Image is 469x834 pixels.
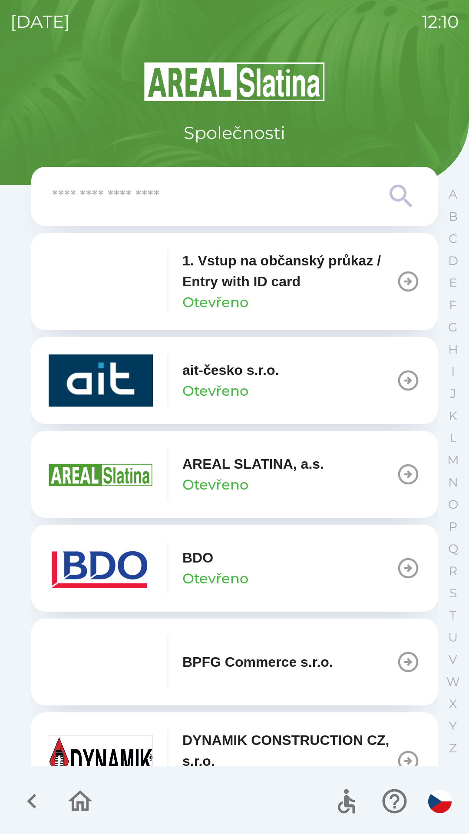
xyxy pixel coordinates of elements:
[182,381,248,401] p: Otevřeno
[442,228,464,250] button: C
[49,448,153,500] img: aad3f322-fb90-43a2-be23-5ead3ef36ce5.png
[422,9,459,35] p: 12:10
[31,233,438,330] button: 1. Vstup na občanský průkaz / Entry with ID cardOtevřeno
[448,342,458,357] p: H
[31,431,438,518] button: AREAL SLATINA, a.s.Otevřeno
[31,337,438,424] button: ait-česko s.r.o.Otevřeno
[442,582,464,604] button: S
[442,538,464,560] button: Q
[442,250,464,272] button: D
[442,493,464,516] button: O
[184,120,285,146] p: Společnosti
[442,338,464,361] button: H
[442,671,464,693] button: W
[448,630,458,645] p: U
[449,652,457,667] p: V
[49,354,153,407] img: 40b5cfbb-27b1-4737-80dc-99d800fbabba.png
[449,430,456,446] p: L
[442,294,464,316] button: F
[31,61,438,103] img: Logo
[448,541,458,556] p: Q
[31,712,438,810] button: DYNAMIK CONSTRUCTION CZ, s.r.o.Otevřeno
[448,497,458,512] p: O
[182,250,396,292] p: 1. Vstup na občanský průkaz / Entry with ID card
[442,361,464,383] button: I
[449,741,457,756] p: Z
[442,649,464,671] button: V
[448,320,458,335] p: G
[449,696,457,712] p: X
[182,453,324,474] p: AREAL SLATINA, a.s.
[449,187,457,202] p: A
[449,718,457,734] p: Y
[182,568,248,589] p: Otevřeno
[49,542,153,594] img: ae7449ef-04f1-48ed-85b5-e61960c78b50.png
[49,735,153,787] img: 9aa1c191-0426-4a03-845b-4981a011e109.jpeg
[442,516,464,538] button: P
[450,386,456,401] p: J
[442,272,464,294] button: E
[49,636,153,688] img: f3b1b367-54a7-43c8-9d7e-84e812667233.png
[449,563,457,579] p: R
[442,449,464,471] button: M
[442,383,464,405] button: J
[448,253,458,268] p: D
[442,183,464,205] button: A
[31,619,438,705] button: BPFG Commerce s.r.o.
[442,427,464,449] button: L
[442,471,464,493] button: N
[442,626,464,649] button: U
[182,360,279,381] p: ait-česko s.r.o.
[182,730,396,771] p: DYNAMIK CONSTRUCTION CZ, s.r.o.
[449,231,457,246] p: C
[448,475,458,490] p: N
[449,608,456,623] p: T
[451,364,455,379] p: I
[449,519,457,534] p: P
[182,652,333,672] p: BPFG Commerce s.r.o.
[442,693,464,715] button: X
[182,547,213,568] p: BDO
[449,586,457,601] p: S
[442,737,464,759] button: Z
[442,405,464,427] button: K
[449,298,457,313] p: F
[10,9,70,35] p: [DATE]
[442,205,464,228] button: B
[49,255,153,308] img: 93ea42ec-2d1b-4d6e-8f8a-bdbb4610bcc3.png
[182,474,248,495] p: Otevřeno
[449,275,457,291] p: E
[442,715,464,737] button: Y
[447,453,459,468] p: M
[446,674,460,689] p: W
[182,292,248,313] p: Otevřeno
[31,525,438,612] button: BDOOtevřeno
[442,316,464,338] button: G
[442,560,464,582] button: R
[428,790,452,813] img: cs flag
[442,604,464,626] button: T
[449,408,457,424] p: K
[449,209,458,224] p: B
